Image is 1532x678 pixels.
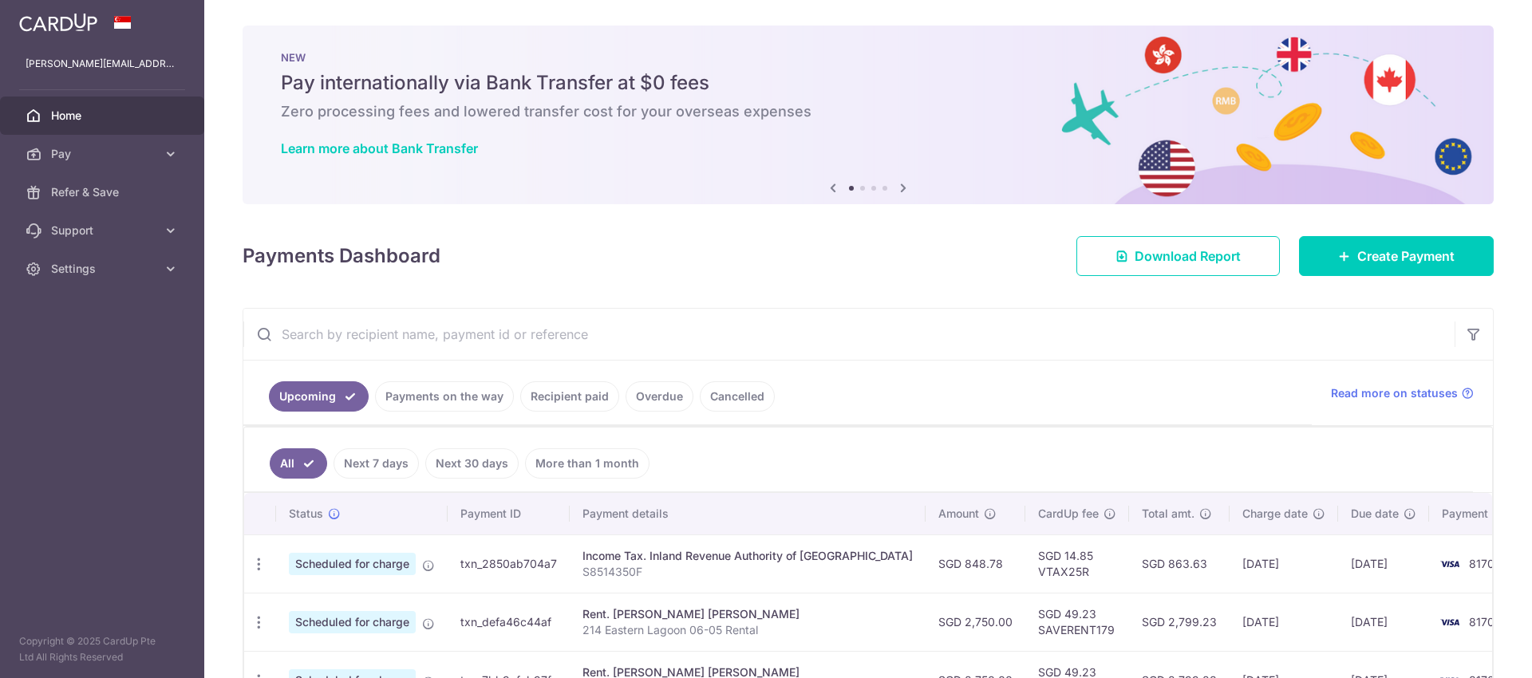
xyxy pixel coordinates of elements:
span: CardUp fee [1038,506,1099,522]
img: Bank Card [1434,554,1466,574]
th: Payment ID [448,493,570,534]
h4: Payments Dashboard [243,242,440,270]
td: SGD 2,799.23 [1129,593,1230,651]
span: 8170 [1469,557,1494,570]
span: Read more on statuses [1331,385,1458,401]
td: SGD 14.85 VTAX25R [1025,534,1129,593]
td: SGD 2,750.00 [926,593,1025,651]
h5: Pay internationally via Bank Transfer at $0 fees [281,70,1455,96]
input: Search by recipient name, payment id or reference [243,309,1455,360]
th: Payment details [570,493,926,534]
a: Recipient paid [520,381,619,412]
span: Scheduled for charge [289,611,416,633]
span: Status [289,506,323,522]
a: More than 1 month [525,448,650,479]
a: All [270,448,327,479]
td: [DATE] [1338,593,1429,651]
h6: Zero processing fees and lowered transfer cost for your overseas expenses [281,102,1455,121]
a: Create Payment [1299,236,1494,276]
td: [DATE] [1230,593,1338,651]
a: Cancelled [700,381,775,412]
td: [DATE] [1338,534,1429,593]
a: Upcoming [269,381,369,412]
td: txn_defa46c44af [448,593,570,651]
span: Due date [1351,506,1399,522]
span: Amount [938,506,979,522]
span: Total amt. [1142,506,1194,522]
a: Read more on statuses [1331,385,1474,401]
td: [DATE] [1230,534,1338,593]
div: Income Tax. Inland Revenue Authority of [GEOGRAPHIC_DATA] [582,548,913,564]
td: SGD 863.63 [1129,534,1230,593]
div: Rent. [PERSON_NAME] [PERSON_NAME] [582,606,913,622]
td: txn_2850ab704a7 [448,534,570,593]
td: SGD 848.78 [926,534,1025,593]
img: CardUp [19,13,97,32]
p: [PERSON_NAME][EMAIL_ADDRESS][DOMAIN_NAME] [26,56,179,72]
span: Settings [51,261,156,277]
span: Pay [51,146,156,162]
span: Home [51,108,156,124]
a: Next 7 days [334,448,419,479]
a: Payments on the way [375,381,514,412]
span: Scheduled for charge [289,553,416,575]
span: Refer & Save [51,184,156,200]
img: Bank Card [1434,613,1466,632]
span: 8170 [1469,615,1494,629]
img: Bank transfer banner [243,26,1494,204]
p: NEW [281,51,1455,64]
a: Next 30 days [425,448,519,479]
a: Learn more about Bank Transfer [281,140,478,156]
p: 214 Eastern Lagoon 06-05 Rental [582,622,913,638]
a: Download Report [1076,236,1280,276]
p: S8514350F [582,564,913,580]
span: Create Payment [1357,246,1455,266]
span: Download Report [1135,246,1241,266]
td: SGD 49.23 SAVERENT179 [1025,593,1129,651]
a: Overdue [626,381,693,412]
span: Support [51,223,156,238]
span: Charge date [1242,506,1308,522]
